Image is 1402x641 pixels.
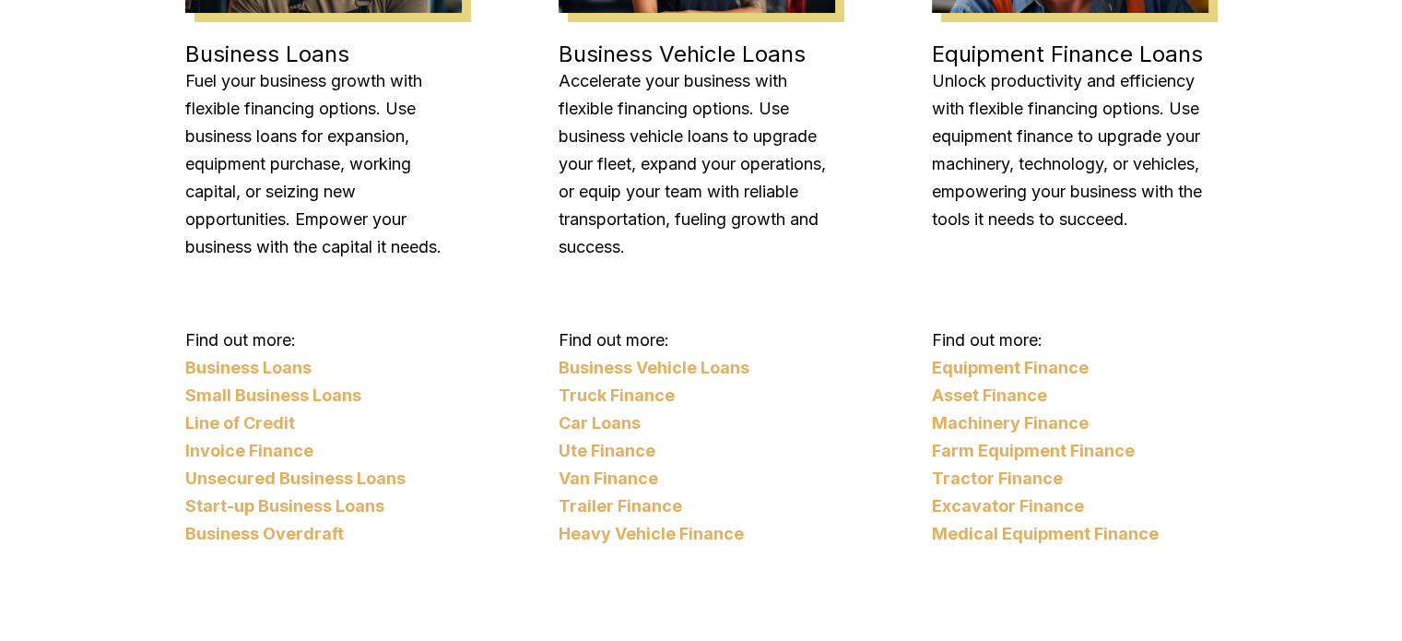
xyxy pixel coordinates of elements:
[185,326,462,354] p: Find out more:
[559,354,835,382] a: Business Vehicle Loans
[932,410,1208,437] a: Machinery Finance
[932,67,1208,233] p: Unlock productivity and efficiency with flexible financing options. Use equipment finance to upgr...
[559,410,835,437] a: Car Loans
[932,41,1208,67] h4: Equipment Finance Loans
[932,354,1208,382] a: Equipment Finance
[185,410,462,437] a: Line of Credit
[559,326,835,354] p: Find out more:
[932,382,1208,410] a: Asset Finance
[559,67,835,261] p: Accelerate your business with flexible financing options. Use business vehicle loans to upgrade y...
[185,493,462,520] a: Start-up Business Loans
[559,493,835,520] a: Trailer Finance
[185,41,462,67] h4: Business Loans
[185,520,462,548] a: Business Overdraft
[559,382,835,410] a: Truck Finance
[185,382,462,410] a: Small Business Loans
[185,354,462,382] a: Business Loans
[932,520,1208,548] a: Medical Equipment Finance
[932,493,1208,520] a: Excavator Finance
[185,465,462,493] a: Unsecured Business Loans
[932,437,1208,465] a: Farm Equipment Finance
[185,437,462,465] a: Invoice Finance
[559,465,835,493] a: Van Finance
[559,437,835,465] a: Ute Finance
[185,67,462,261] p: Fuel your business growth with flexible financing options. Use business loans for expansion, equi...
[932,465,1208,493] a: Tractor Finance
[559,520,835,548] a: Heavy Vehicle Finance
[932,326,1208,354] p: Find out more:
[559,41,835,67] h4: Business Vehicle Loans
